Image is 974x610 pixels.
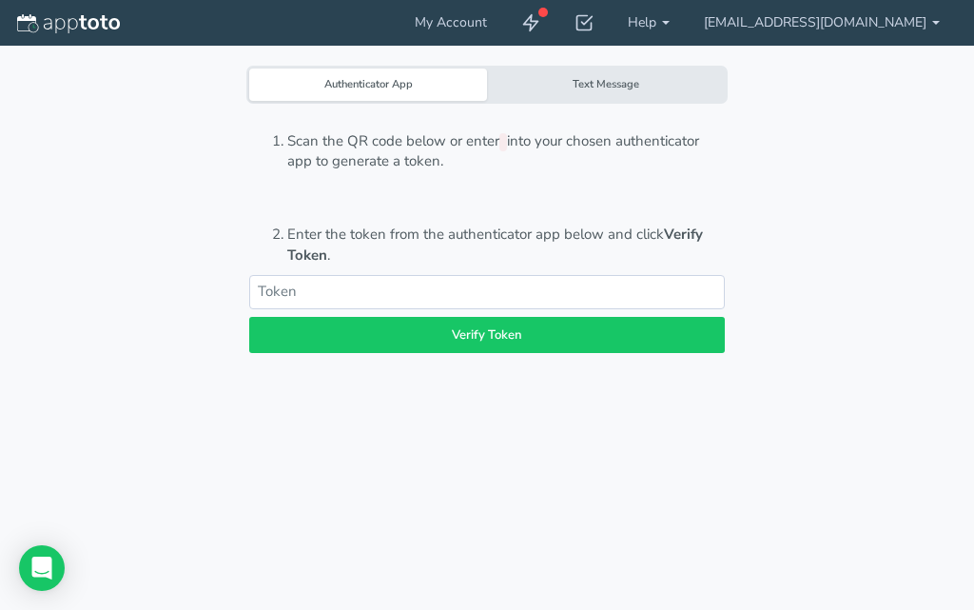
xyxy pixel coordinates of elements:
div: Open Intercom Messenger [19,545,65,591]
li: Scan the QR code below or enter into your chosen authenticator app to generate a token. [287,131,725,172]
div: Text Message [487,69,725,101]
li: Enter the token from the authenticator app below and click . [287,225,725,266]
input: Token [249,275,725,308]
div: Authenticator App [249,69,487,101]
button: Verify Token [249,317,725,354]
img: logo-apptoto--white.svg [17,14,120,33]
b: Verify Token [287,225,703,264]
